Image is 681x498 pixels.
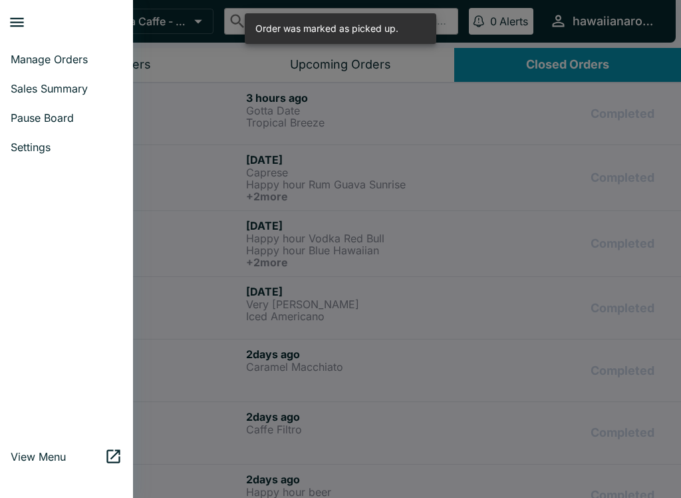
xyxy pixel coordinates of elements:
[11,53,122,66] span: Manage Orders
[11,82,122,95] span: Sales Summary
[11,111,122,124] span: Pause Board
[255,17,398,40] div: Order was marked as picked up.
[11,450,104,463] span: View Menu
[11,140,122,154] span: Settings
